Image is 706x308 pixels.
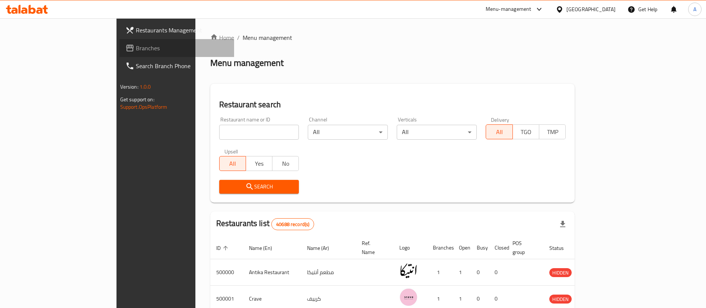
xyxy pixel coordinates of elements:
div: Export file [554,215,572,233]
td: مطعم أنتيكا [301,259,356,286]
h2: Restaurant search [219,99,566,110]
th: Branches [427,236,453,259]
span: ID [216,244,230,253]
th: Closed [489,236,507,259]
span: Version: [120,82,138,92]
button: No [272,156,299,171]
th: Busy [471,236,489,259]
button: TGO [512,124,539,139]
span: Yes [249,158,269,169]
a: Search Branch Phone [119,57,234,75]
input: Search for restaurant name or ID.. [219,125,299,140]
button: Search [219,180,299,194]
a: Support.OpsPlatform [120,102,167,112]
span: Get support on: [120,95,154,104]
span: All [489,127,509,137]
label: Delivery [491,117,509,122]
th: Open [453,236,471,259]
span: Status [549,244,574,253]
span: No [275,158,296,169]
img: Antika Restaurant [399,261,418,280]
span: Search [225,182,293,191]
span: Name (Ar) [307,244,339,253]
div: All [308,125,388,140]
span: HIDDEN [549,295,572,304]
span: A [693,5,696,13]
div: Total records count [271,218,314,230]
td: 0 [489,259,507,286]
h2: Menu management [210,57,284,69]
h2: Restaurants list [216,218,314,230]
span: All [223,158,243,169]
a: Branches [119,39,234,57]
td: 1 [427,259,453,286]
img: Crave [399,288,418,307]
span: Menu management [243,33,292,42]
span: TGO [516,127,536,137]
th: Logo [393,236,427,259]
span: 1.0.0 [140,82,151,92]
td: 0 [471,259,489,286]
span: Ref. Name [362,239,384,257]
span: Search Branch Phone [136,61,229,70]
span: Name (En) [249,244,282,253]
label: Upsell [224,149,238,154]
td: 1 [453,259,471,286]
nav: breadcrumb [210,33,575,42]
button: All [219,156,246,171]
div: [GEOGRAPHIC_DATA] [566,5,616,13]
span: Restaurants Management [136,26,229,35]
button: Yes [246,156,272,171]
span: Branches [136,44,229,53]
button: All [486,124,512,139]
span: HIDDEN [549,269,572,277]
span: POS group [512,239,534,257]
span: TMP [542,127,563,137]
li: / [237,33,240,42]
div: All [397,125,477,140]
button: TMP [539,124,566,139]
td: Antika Restaurant [243,259,301,286]
a: Restaurants Management [119,21,234,39]
span: 40688 record(s) [272,221,314,228]
div: Menu-management [486,5,531,14]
